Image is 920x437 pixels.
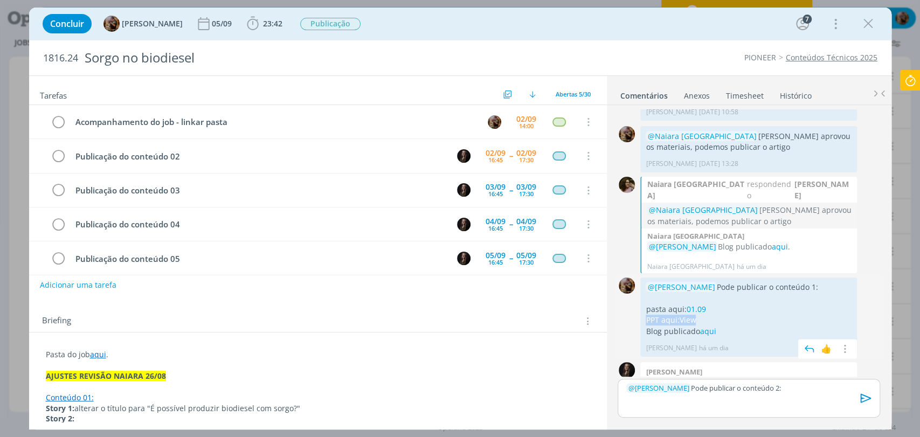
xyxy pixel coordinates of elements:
[647,231,744,241] b: Naiara [GEOGRAPHIC_DATA]
[488,225,503,231] div: 16:45
[457,183,471,197] img: N
[487,114,503,130] button: A
[516,115,536,123] div: 02/09
[648,205,757,215] span: @Naiara [GEOGRAPHIC_DATA]
[794,15,811,32] button: 7
[40,88,67,101] span: Tarefas
[686,304,705,314] a: 01.09
[647,242,852,252] p: Blog publicado .
[457,149,471,163] img: N
[71,115,478,129] div: Acompanhamento do job - linkar pasta
[646,282,852,293] p: Pode publicar o conteúdo 1:
[646,304,852,315] p: pasta aqui:
[646,343,696,353] p: [PERSON_NAME]
[628,383,634,393] span: @
[46,403,74,413] strong: Story 1:
[516,252,536,259] div: 05/09
[619,278,635,294] img: A
[486,149,506,157] div: 02/09
[300,17,361,31] button: Publicação
[29,8,891,429] div: dialog
[725,86,764,101] a: Timesheet
[456,148,472,164] button: N
[457,218,471,231] img: N
[556,90,591,98] span: Abertas 5/30
[516,149,536,157] div: 02/09
[263,18,282,29] span: 23:42
[619,362,635,378] img: N
[647,131,756,141] span: @Naiara [GEOGRAPHIC_DATA]
[103,16,183,32] button: A[PERSON_NAME]
[42,314,71,328] span: Briefing
[744,52,776,63] a: PIONEER
[519,191,534,197] div: 17:30
[71,252,447,266] div: Publicação do conteúdo 05
[519,259,534,265] div: 17:30
[646,367,702,377] b: [PERSON_NAME]
[794,178,852,201] strong: [PERSON_NAME]
[519,123,534,129] div: 14:00
[647,262,734,272] p: Naiara [GEOGRAPHIC_DATA]
[698,107,738,117] span: [DATE] 10:58
[619,126,635,142] img: A
[619,177,635,193] img: N
[456,250,472,266] button: N
[80,45,525,71] div: Sorgo no biodiesel
[736,262,766,272] span: há um dia
[700,326,716,336] a: aqui
[457,252,471,265] img: N
[46,392,94,403] a: Conteúdo 01:
[698,159,738,169] span: [DATE] 13:28
[509,254,513,262] span: --
[648,241,716,252] span: @[PERSON_NAME]
[821,342,832,355] div: 👍
[50,19,84,28] span: Concluir
[488,259,503,265] div: 16:45
[626,383,871,393] p: Pode publicar o conteúdo 2:
[519,157,534,163] div: 17:30
[647,178,745,201] strong: Naiara [GEOGRAPHIC_DATA]
[486,183,506,191] div: 03/09
[679,315,696,325] a: View
[488,115,501,129] img: A
[46,349,590,360] p: Pasta do job .
[519,225,534,231] div: 17:30
[456,182,472,198] button: N
[684,91,710,101] div: Anexos
[43,52,78,64] span: 1816.24
[646,315,852,325] p: PPT aqui:
[698,343,728,353] span: há um dia
[803,15,812,24] div: 7
[509,186,513,194] span: --
[212,20,234,27] div: 05/09
[646,326,852,337] p: Blog publicado
[647,282,715,292] span: @[PERSON_NAME]
[244,15,285,32] button: 23:42
[74,403,300,413] span: alterar o título para "É possível produzir biodiesel com sorgo?"
[39,275,117,295] button: Adicionar uma tarefa
[456,216,472,232] button: N
[103,16,120,32] img: A
[486,252,506,259] div: 05/09
[488,191,503,197] div: 16:45
[486,218,506,225] div: 04/09
[801,341,818,357] img: answer.svg
[628,383,689,393] span: [PERSON_NAME]
[90,349,106,359] a: aqui
[786,52,877,63] a: Conteúdos Técnicos 2025
[71,218,447,231] div: Publicação do conteúdo 04
[509,152,513,159] span: --
[771,241,787,252] a: aqui
[647,204,852,227] p: [PERSON_NAME] aprovou os materiais, podemos publicar o artigo
[46,371,166,381] strong: AJUSTES REVISÃO NAIARA 26/08
[646,131,852,153] p: [PERSON_NAME] aprovou os materiais, podemos publicar o artigo
[516,218,536,225] div: 04/09
[620,86,668,101] a: Comentários
[529,91,536,98] img: arrow-down.svg
[71,150,447,163] div: Publicação do conteúdo 02
[509,220,513,228] span: --
[122,20,183,27] span: [PERSON_NAME]
[46,413,74,424] strong: Story 2:
[300,18,361,30] span: Publicação
[71,184,447,197] div: Publicação do conteúdo 03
